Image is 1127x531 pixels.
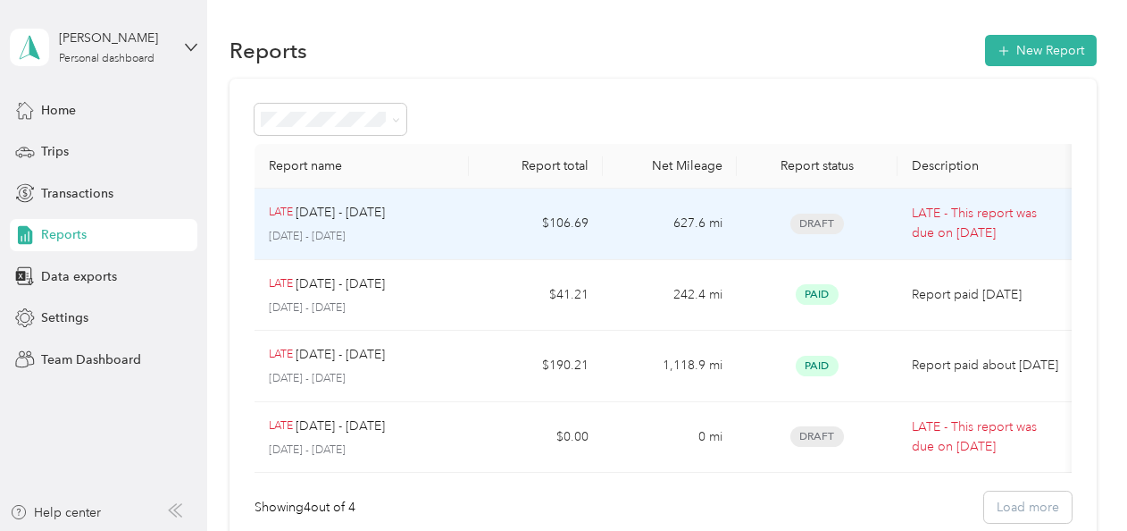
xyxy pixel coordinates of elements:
[269,205,293,221] p: LATE
[41,225,87,244] span: Reports
[41,142,69,161] span: Trips
[469,331,603,402] td: $190.21
[296,345,385,365] p: [DATE] - [DATE]
[269,300,455,316] p: [DATE] - [DATE]
[269,442,455,459] p: [DATE] - [DATE]
[603,260,737,332] td: 242.4 mi
[41,350,141,369] span: Team Dashboard
[255,144,469,189] th: Report name
[41,101,76,120] span: Home
[269,347,293,363] p: LATE
[1027,431,1127,531] iframe: Everlance-gr Chat Button Frame
[269,276,293,292] p: LATE
[10,503,101,522] button: Help center
[41,308,88,327] span: Settings
[603,189,737,260] td: 627.6 mi
[751,158,883,173] div: Report status
[41,267,117,286] span: Data exports
[912,417,1062,457] p: LATE - This report was due on [DATE]
[912,356,1062,375] p: Report paid about [DATE]
[796,284,839,305] span: Paid
[790,214,844,234] span: Draft
[269,371,455,387] p: [DATE] - [DATE]
[255,498,355,517] div: Showing 4 out of 4
[985,35,1097,66] button: New Report
[269,229,455,245] p: [DATE] - [DATE]
[603,331,737,402] td: 1,118.9 mi
[296,417,385,436] p: [DATE] - [DATE]
[469,260,603,332] td: $41.21
[59,29,171,47] div: [PERSON_NAME]
[603,402,737,474] td: 0 mi
[897,144,1076,189] th: Description
[469,144,603,189] th: Report total
[912,285,1062,305] p: Report paid [DATE]
[296,274,385,294] p: [DATE] - [DATE]
[790,426,844,447] span: Draft
[230,41,307,60] h1: Reports
[41,184,113,203] span: Transactions
[912,204,1062,243] p: LATE - This report was due on [DATE]
[796,356,839,376] span: Paid
[269,418,293,434] p: LATE
[603,144,737,189] th: Net Mileage
[469,189,603,260] td: $106.69
[296,203,385,223] p: [DATE] - [DATE]
[469,402,603,474] td: $0.00
[59,54,154,64] div: Personal dashboard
